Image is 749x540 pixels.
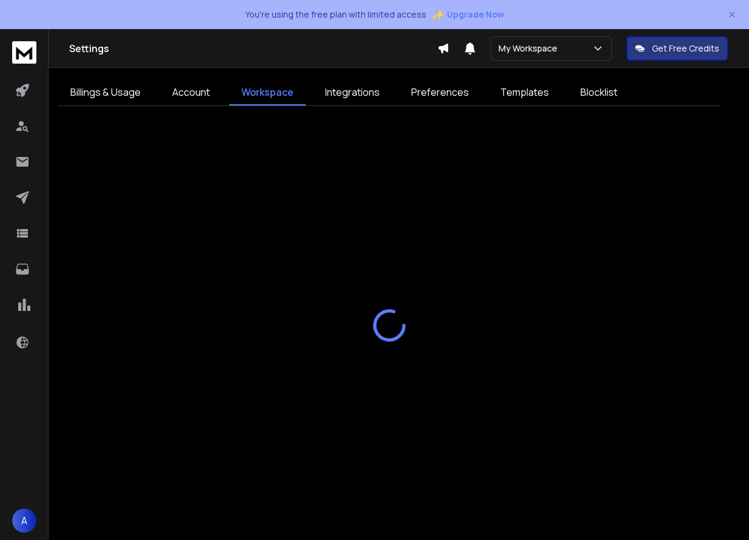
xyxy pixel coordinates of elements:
[399,80,481,105] a: Preferences
[160,80,222,105] a: Account
[626,36,728,61] button: Get Free Credits
[69,41,437,56] h1: Settings
[245,8,426,21] p: You're using the free plan with limited access
[12,508,36,533] button: A
[499,42,562,55] p: My Workspace
[229,80,306,105] a: Workspace
[488,80,561,105] a: Templates
[58,80,153,105] a: Billings & Usage
[568,80,630,105] a: Blocklist
[313,80,392,105] a: Integrations
[431,2,504,27] button: ✨Upgrade Now
[431,6,445,23] span: ✨
[12,41,36,64] img: logo
[447,8,504,21] span: Upgrade Now
[652,42,719,55] p: Get Free Credits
